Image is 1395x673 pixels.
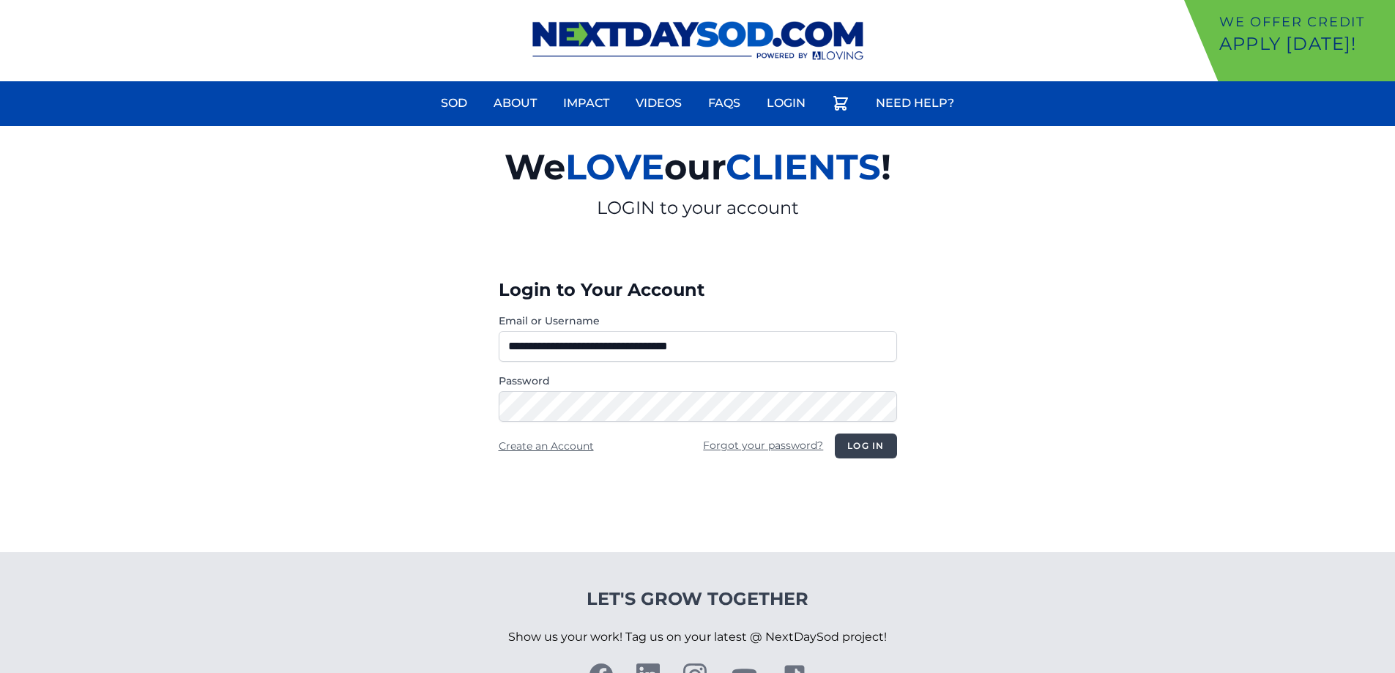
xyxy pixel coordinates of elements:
[335,196,1061,220] p: LOGIN to your account
[835,434,896,458] button: Log in
[485,86,546,121] a: About
[499,373,897,388] label: Password
[1219,12,1389,32] p: We offer Credit
[867,86,963,121] a: Need Help?
[627,86,691,121] a: Videos
[499,439,594,453] a: Create an Account
[499,313,897,328] label: Email or Username
[758,86,814,121] a: Login
[508,587,887,611] h4: Let's Grow Together
[508,611,887,663] p: Show us your work! Tag us on your latest @ NextDaySod project!
[726,146,881,188] span: CLIENTS
[499,278,897,302] h3: Login to Your Account
[554,86,618,121] a: Impact
[699,86,749,121] a: FAQs
[432,86,476,121] a: Sod
[335,138,1061,196] h2: We our !
[565,146,664,188] span: LOVE
[1219,32,1389,56] p: Apply [DATE]!
[703,439,823,452] a: Forgot your password?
